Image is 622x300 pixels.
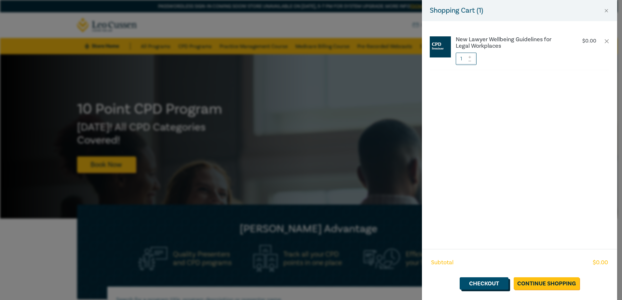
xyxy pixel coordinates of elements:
span: $ 0.00 [593,258,608,267]
p: $ 0.00 [582,38,596,44]
button: Close [603,8,609,14]
input: 1 [456,53,477,65]
h5: Shopping Cart ( 1 ) [430,5,483,16]
img: CPD%20Seminar.jpg [430,36,451,57]
span: Subtotal [431,258,453,267]
a: New Lawyer Wellbeing Guidelines for Legal Workplaces [456,36,564,49]
a: Checkout [460,277,508,290]
a: Continue Shopping [514,277,579,290]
